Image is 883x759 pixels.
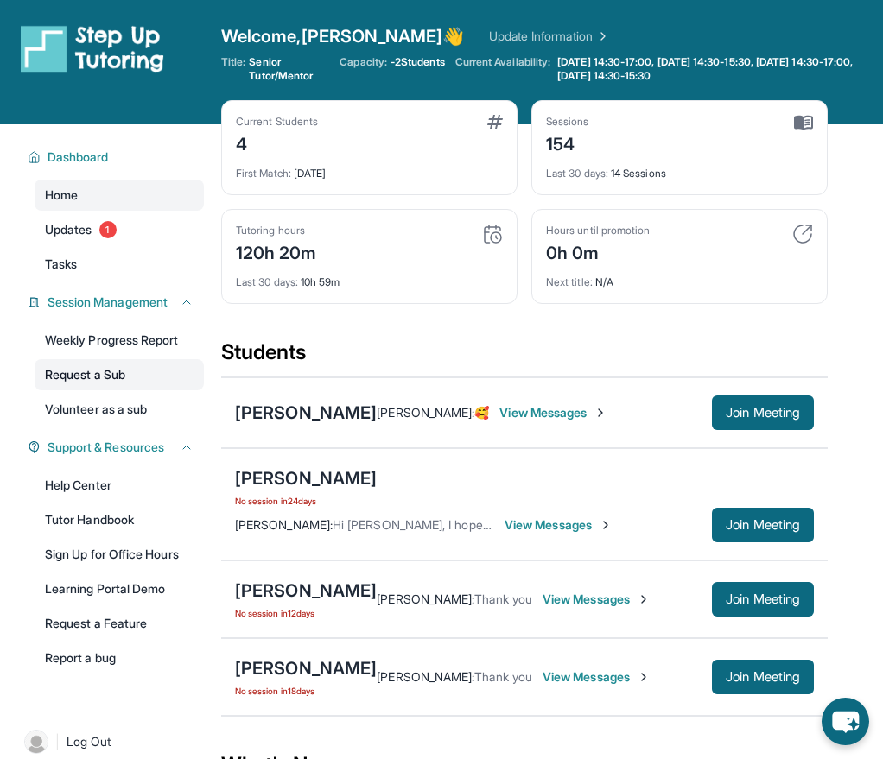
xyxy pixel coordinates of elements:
[794,115,813,130] img: card
[482,224,503,244] img: card
[35,359,204,390] a: Request a Sub
[489,28,610,45] a: Update Information
[546,265,813,289] div: N/A
[35,394,204,425] a: Volunteer as a sub
[236,265,503,289] div: 10h 59m
[236,275,298,288] span: Last 30 days :
[41,294,194,311] button: Session Management
[340,55,387,69] span: Capacity:
[235,517,333,532] span: [PERSON_NAME] :
[45,221,92,238] span: Updates
[377,669,474,684] span: [PERSON_NAME] :
[546,156,813,180] div: 14 Sessions
[726,594,800,604] span: Join Meeting
[35,573,204,604] a: Learning Portal Demo
[45,256,77,273] span: Tasks
[593,28,610,45] img: Chevron Right
[35,608,204,639] a: Request a Feature
[546,237,650,265] div: 0h 0m
[487,115,503,129] img: card
[546,129,589,156] div: 154
[48,149,109,166] span: Dashboard
[35,504,204,535] a: Tutor Handbook
[99,221,117,238] span: 1
[726,520,800,530] span: Join Meeting
[377,591,474,606] span: [PERSON_NAME] :
[235,494,377,508] span: No session in 24 days
[712,395,814,430] button: Join Meeting
[712,660,814,694] button: Join Meeting
[554,55,883,83] a: [DATE] 14:30-17:00, [DATE] 14:30-15:30, [DATE] 14:30-17:00, [DATE] 14:30-15:30
[235,684,377,698] span: No session in 18 days
[48,439,164,456] span: Support & Resources
[474,669,532,684] span: Thank you
[236,129,318,156] div: 4
[712,582,814,617] button: Join Meeting
[35,539,204,570] a: Sign Up for Office Hours
[236,115,318,129] div: Current Students
[235,466,377,490] div: [PERSON_NAME]
[377,405,474,420] span: [PERSON_NAME] :
[235,579,377,603] div: [PERSON_NAME]
[35,214,204,245] a: Updates1
[35,249,204,280] a: Tasks
[35,642,204,674] a: Report a bug
[726,408,800,418] span: Join Meeting
[546,224,650,237] div: Hours until promotion
[21,24,164,73] img: logo
[249,55,329,83] span: Senior Tutor/Mentor
[235,401,377,425] div: [PERSON_NAME]
[637,592,651,606] img: Chevron-Right
[221,24,465,48] span: Welcome, [PERSON_NAME] 👋
[546,115,589,129] div: Sessions
[24,730,48,754] img: user-img
[221,55,245,83] span: Title:
[546,167,608,180] span: Last 30 days :
[822,698,869,745] button: chat-button
[474,405,489,420] span: 🥰
[546,275,593,288] span: Next title :
[67,733,111,750] span: Log Out
[221,338,828,376] div: Students
[41,439,194,456] button: Support & Resources
[543,591,651,608] span: View Messages
[726,672,800,682] span: Join Meeting
[41,149,194,166] button: Dashboard
[474,591,532,606] span: Thank you
[235,656,377,680] div: [PERSON_NAME]
[235,606,377,620] span: No session in 12 days
[236,167,291,180] span: First Match :
[48,294,168,311] span: Session Management
[236,237,317,265] div: 120h 20m
[236,224,317,237] div: Tutoring hours
[35,180,204,211] a: Home
[35,325,204,356] a: Weekly Progress Report
[792,224,813,244] img: card
[35,470,204,501] a: Help Center
[557,55,880,83] span: [DATE] 14:30-17:00, [DATE] 14:30-15:30, [DATE] 14:30-17:00, [DATE] 14:30-15:30
[712,508,814,542] button: Join Meeting
[505,516,613,534] span: View Messages
[594,406,607,420] img: Chevron-Right
[45,187,78,204] span: Home
[543,668,651,686] span: View Messages
[55,731,60,752] span: |
[455,55,550,83] span: Current Availability:
[599,518,613,532] img: Chevron-Right
[499,404,607,421] span: View Messages
[236,156,503,180] div: [DATE]
[637,670,651,684] img: Chevron-Right
[391,55,445,69] span: -2 Students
